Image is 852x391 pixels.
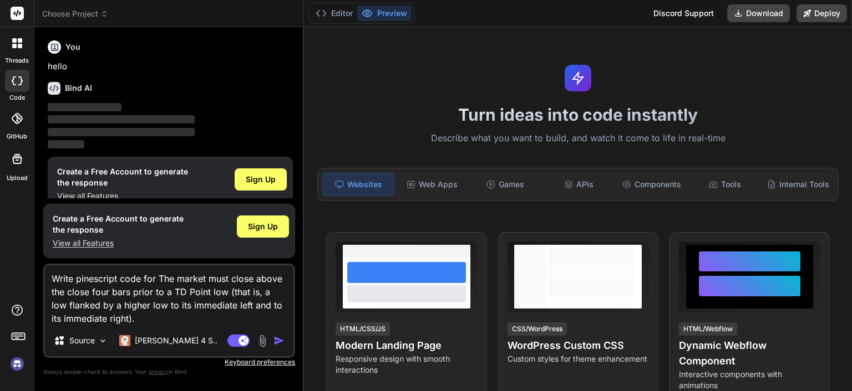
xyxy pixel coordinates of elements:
h1: Turn ideas into code instantly [311,105,845,125]
p: Source [69,335,95,346]
button: Download [727,4,790,22]
button: Deploy [797,4,847,22]
h1: Create a Free Account to generate the response [53,213,184,235]
span: ‌ [48,128,195,136]
span: ‌ [48,115,195,124]
p: Keyboard preferences [43,358,295,367]
div: HTML/CSS/JS [336,322,390,336]
p: [PERSON_NAME] 4 S.. [135,335,217,346]
div: Internal Tools [763,173,834,196]
div: HTML/Webflow [679,322,737,336]
button: Editor [311,6,357,21]
h4: Modern Landing Page [336,338,477,353]
div: APIs [543,173,614,196]
label: threads [5,56,29,65]
span: privacy [149,368,169,375]
h4: Dynamic Webflow Component [679,338,820,369]
img: signin [8,354,27,373]
span: ‌ [48,140,84,148]
p: hello [48,60,293,73]
div: Games [470,173,541,196]
textarea: Write pinescript code for The market must close above the close four bars prior to a TD Point low... [45,265,293,325]
img: icon [273,335,285,346]
p: View all Features [57,191,188,202]
span: ‌ [48,103,121,111]
p: Interactive components with animations [679,369,820,391]
h4: WordPress Custom CSS [508,338,649,353]
div: Components [616,173,687,196]
div: Discord Support [647,4,721,22]
label: Upload [7,173,28,183]
button: Preview [357,6,412,21]
p: Always double-check its answers. Your in Bind [43,367,295,377]
p: Custom styles for theme enhancement [508,353,649,364]
span: Sign Up [248,221,278,232]
h6: Bind AI [65,83,92,94]
div: Websites [322,173,394,196]
img: Pick Models [98,336,108,346]
div: Web Apps [397,173,468,196]
label: GitHub [7,132,27,141]
span: Sign Up [246,174,276,185]
p: Responsive design with smooth interactions [336,353,477,375]
span: Choose Project [42,8,108,19]
div: Tools [689,173,760,196]
h1: Create a Free Account to generate the response [57,166,188,188]
h6: You [65,42,80,53]
div: CSS/WordPress [508,322,567,336]
label: code [9,93,25,102]
img: Claude 4 Sonnet [119,335,130,346]
p: View all Features [53,238,184,249]
img: attachment [256,335,269,347]
p: Describe what you want to build, and watch it come to life in real-time [311,131,845,146]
